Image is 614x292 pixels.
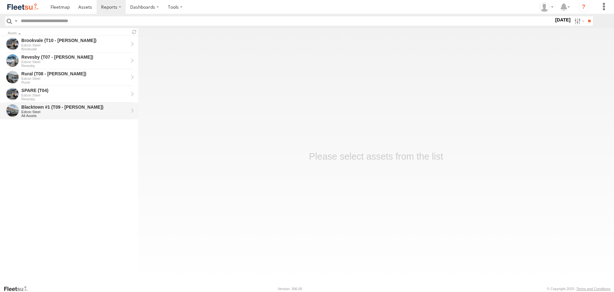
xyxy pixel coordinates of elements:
[21,64,128,68] div: Revesby
[21,38,128,43] div: Brookvale (T10 - Gary) - View Asset History
[21,43,128,47] div: Edcon Steel
[21,93,128,97] div: Edcon Steel
[21,88,128,93] div: SPARE (T04) - View Asset History
[21,80,128,84] div: Rural
[21,71,128,77] div: Rural (T08 - Matt) - View Asset History
[130,29,138,35] span: Refresh
[21,97,128,101] div: Revesby
[21,114,128,118] div: All Assets
[6,3,40,11] img: fleetsu-logo-horizontal.svg
[577,287,610,291] a: Terms and Conditions
[537,2,556,12] div: Michael Bevan
[4,286,33,292] a: Visit our Website
[21,47,128,51] div: Brookvale
[547,287,610,291] div: © Copyright 2025 -
[13,16,19,26] label: Search Query
[21,110,128,114] div: Edcon Steel
[278,287,302,291] div: Version: 306.00
[21,60,128,64] div: Edcon Steel
[21,77,128,80] div: Edcon Steel
[579,2,589,12] i: ?
[21,54,128,60] div: Revesby (T07 - Dave) - View Asset History
[554,16,572,23] label: [DATE]
[8,32,128,35] div: Click to Sort
[572,16,586,26] label: Search Filter Options
[21,104,128,110] div: Blacktown #1 (T09 - Brian) - View Asset History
